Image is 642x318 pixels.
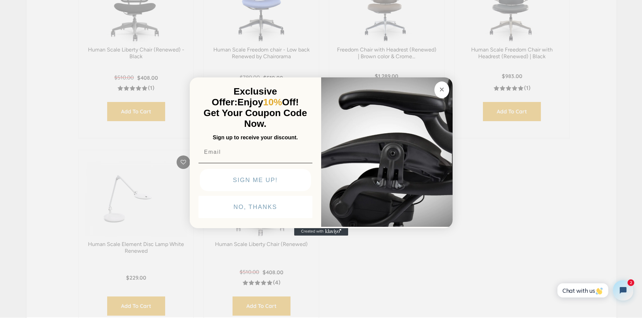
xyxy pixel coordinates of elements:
[198,145,312,159] input: Email
[434,81,449,98] button: Close dialog
[204,108,307,129] span: Get Your Coupon Code Now.
[550,275,639,306] iframe: Tidio Chat
[212,86,277,107] span: Exclusive Offer:
[198,196,312,218] button: NO, THANKS
[321,76,453,227] img: 92d77583-a095-41f6-84e7-858462e0427a.jpeg
[294,227,348,236] a: Created with Klaviyo - opens in a new tab
[263,97,282,107] span: 10%
[213,135,298,140] span: Sign up to receive your discount.
[238,97,299,107] span: Enjoy Off!
[200,169,311,191] button: SIGN ME UP!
